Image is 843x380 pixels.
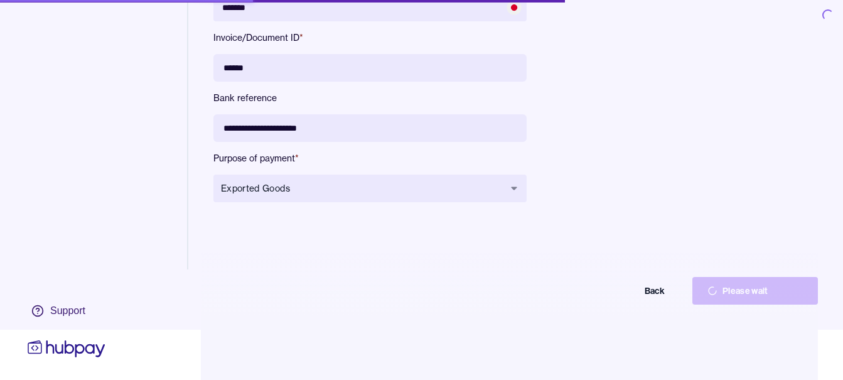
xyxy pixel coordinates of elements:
[221,182,504,195] span: Exported Goods
[213,31,527,44] label: Invoice/Document ID
[213,152,527,165] label: Purpose of payment
[25,298,108,324] a: Support
[50,304,85,318] div: Support
[554,277,680,305] button: Back
[213,92,527,104] label: Bank reference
